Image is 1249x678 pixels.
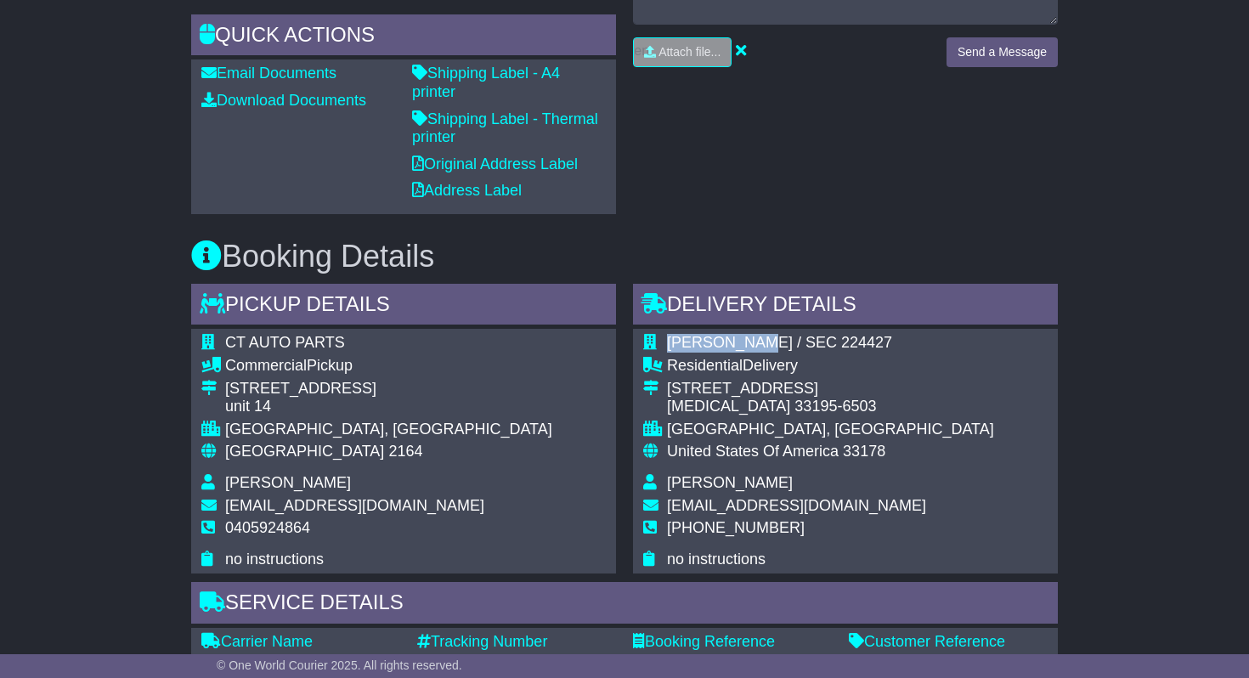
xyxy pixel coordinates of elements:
span: Residential [667,357,743,374]
div: Booking Reference [633,633,832,652]
div: Carrier Name [201,633,400,652]
div: [STREET_ADDRESS] [225,380,552,398]
span: CT AUTO PARTS [225,334,345,351]
span: 2164 [388,443,422,460]
span: no instructions [667,551,766,568]
span: United States Of America [667,443,839,460]
span: no instructions [225,551,324,568]
div: [MEDICAL_DATA] 33195-6503 [667,398,994,416]
div: [GEOGRAPHIC_DATA], [GEOGRAPHIC_DATA] [667,421,994,439]
a: Email Documents [201,65,336,82]
span: [PERSON_NAME] [667,474,793,491]
span: [PERSON_NAME] [225,474,351,491]
span: 33178 [843,443,885,460]
div: Customer Reference [849,633,1048,652]
div: 1Z30A573DA90244895 [417,652,616,670]
a: Download Documents [201,92,366,109]
span: [PHONE_NUMBER] [667,519,805,536]
span: 0405924864 [225,519,310,536]
div: Quick Actions [191,14,616,60]
a: Shipping Label - A4 printer [412,65,560,100]
span: [PERSON_NAME] / SEC 224427 [667,334,892,351]
div: Service Details [191,582,1058,628]
div: 29RM6822R5D [633,652,832,670]
span: [EMAIL_ADDRESS][DOMAIN_NAME] [225,497,484,514]
div: Pickup [225,357,552,376]
div: Delivery [667,357,994,376]
a: Shipping Label - Thermal printer [412,110,598,146]
button: Send a Message [947,37,1058,67]
div: Tracking Number [417,633,616,652]
div: Pickup Details [191,284,616,330]
span: © One World Courier 2025. All rights reserved. [217,658,462,672]
span: [GEOGRAPHIC_DATA] [225,443,384,460]
div: unit 14 [225,398,552,416]
h3: Booking Details [191,240,1058,274]
div: Delivery Details [633,284,1058,330]
a: Original Address Label [412,155,578,172]
a: Address Label [412,182,522,199]
div: Indicator [849,652,1048,670]
span: Commercial [225,357,307,374]
div: [GEOGRAPHIC_DATA], [GEOGRAPHIC_DATA] [225,421,552,439]
span: [EMAIL_ADDRESS][DOMAIN_NAME] [667,497,926,514]
div: [STREET_ADDRESS] [667,380,994,398]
